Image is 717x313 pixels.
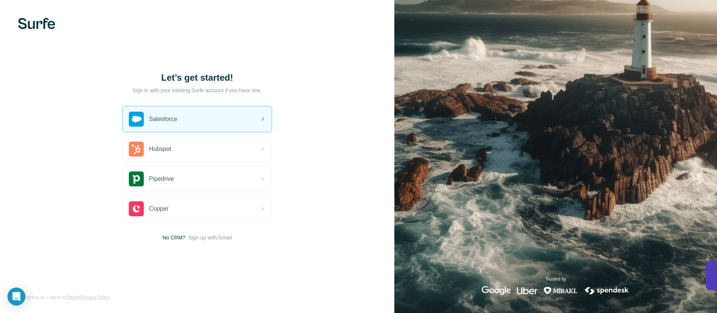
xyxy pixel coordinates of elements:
span: No CRM? [162,234,185,241]
p: Sign in with your existing Surfe account if you have one. [132,87,262,94]
span: Hubspot [149,145,171,154]
a: Privacy Policy [81,295,109,300]
img: google's logo [482,286,511,295]
img: mirakl's logo [543,286,578,295]
h1: Let’s get started! [122,72,272,84]
span: Pipedrive [149,174,174,183]
span: By signing up, I agree to & [18,294,109,301]
div: Open Intercom Messenger [7,288,25,306]
img: copper's logo [129,201,144,216]
button: Sign up with Gmail [188,234,232,241]
img: hubspot's logo [129,142,144,156]
span: Copper [149,204,168,213]
p: Trusted by [545,276,566,282]
img: Surfe's logo [18,18,55,29]
a: Terms [66,295,78,300]
img: pipedrive's logo [129,171,144,186]
img: uber's logo [517,286,537,295]
img: spendesk's logo [584,286,630,295]
span: Salesforce [149,115,177,124]
img: salesforce's logo [129,112,144,127]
